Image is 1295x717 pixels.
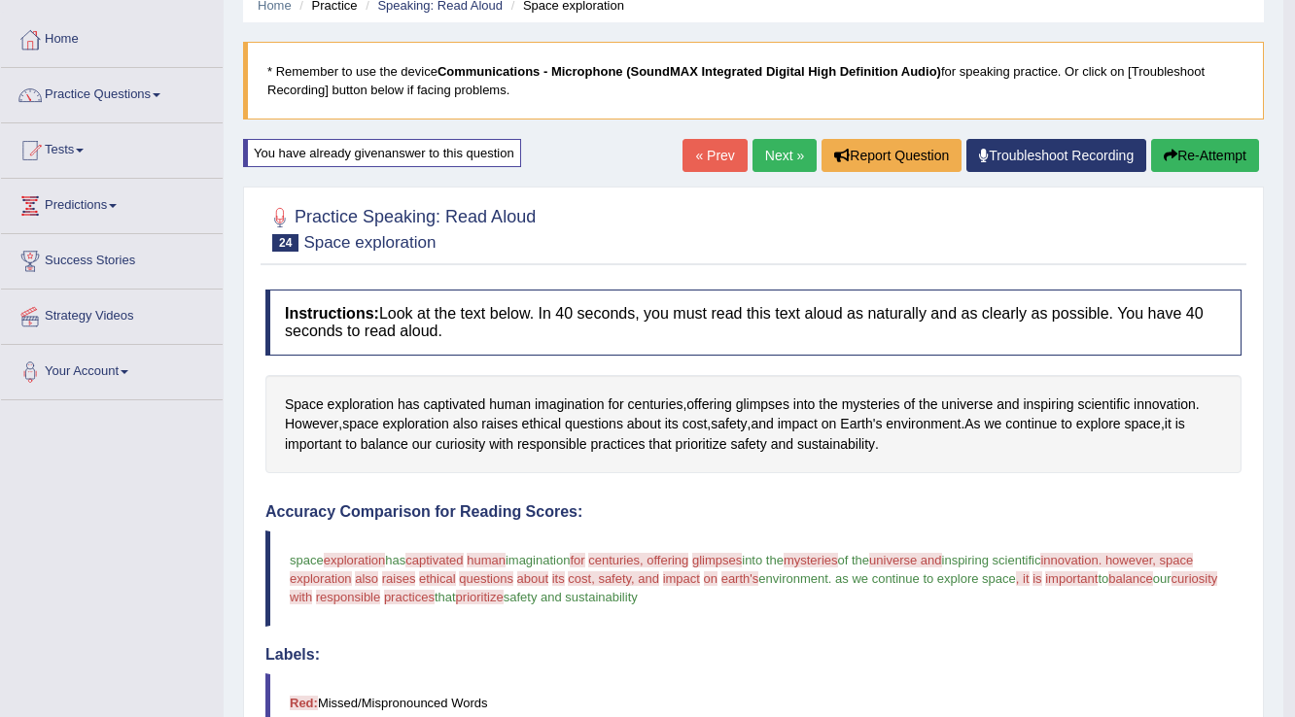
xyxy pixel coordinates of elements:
a: Troubleshoot Recording [966,139,1146,172]
span: Click to see word definition [886,414,961,434]
span: Click to see word definition [941,394,993,415]
span: Click to see word definition [285,414,338,434]
span: Click to see word definition [535,394,605,415]
span: earth's [721,571,759,586]
span: its [552,571,565,586]
span: has [385,553,405,567]
span: Click to see word definition [676,434,727,455]
span: important [1045,571,1098,586]
span: also [355,571,378,586]
span: Click to see word definition [565,414,623,434]
span: impact [663,571,700,586]
span: practices [384,590,435,604]
a: Strategy Videos [1,290,223,338]
span: Click to see word definition [590,434,645,455]
span: for [570,553,584,567]
span: Click to see word definition [1076,414,1121,434]
span: Click to see word definition [1077,394,1130,415]
span: Click to see word definition [903,394,915,415]
span: with [290,590,312,604]
span: questions [459,571,513,586]
span: , it [1016,571,1030,586]
span: Click to see word definition [686,394,731,415]
span: Click to see word definition [627,414,661,434]
span: Click to see word definition [608,394,623,415]
span: responsible [316,590,381,604]
span: Click to see word definition [285,394,324,415]
span: our [1153,571,1172,586]
span: Click to see word definition [711,414,747,434]
a: Practice Questions [1,68,223,117]
b: Red: [290,696,318,710]
span: inspiring scientific [942,553,1041,567]
span: Click to see word definition [1165,414,1172,434]
span: Click to see word definition [919,394,937,415]
span: Click to see word definition [361,434,408,455]
span: of the [838,553,870,567]
a: Success Stories [1,234,223,283]
span: safety and sustainability [504,590,638,604]
span: Click to see word definition [819,394,837,415]
span: Click to see word definition [797,434,875,455]
span: about [517,571,549,586]
span: raises [382,571,416,586]
span: Click to see word definition [1134,394,1196,415]
a: Predictions [1,179,223,227]
a: « Prev [682,139,747,172]
span: is [1032,571,1041,586]
span: Click to see word definition [648,434,671,455]
div: , . , , , . , . [265,375,1242,474]
span: Click to see word definition [682,414,708,434]
span: innovation. however, space [1040,553,1193,567]
span: Click to see word definition [736,394,789,415]
h2: Practice Speaking: Read Aloud [265,203,536,252]
span: Click to see word definition [517,434,587,455]
span: on [704,571,717,586]
span: exploration [290,571,352,586]
span: Click to see word definition [1061,414,1072,434]
button: Report Question [822,139,962,172]
span: ethical [419,571,456,586]
a: Home [1,13,223,61]
span: environment [758,571,828,586]
span: Click to see word definition [793,394,816,415]
button: Re-Attempt [1151,139,1259,172]
span: Click to see word definition [665,414,679,434]
span: space [290,553,324,567]
a: Tests [1,123,223,172]
a: Your Account [1,345,223,393]
a: Next » [752,139,817,172]
span: Click to see word definition [522,414,561,434]
span: Click to see word definition [285,434,341,455]
span: Click to see word definition [489,434,513,455]
span: as we continue to explore space [835,571,1016,586]
span: Click to see word definition [964,414,980,434]
span: Click to see word definition [628,394,683,415]
span: cost, safety, and [568,571,659,586]
span: Click to see word definition [778,414,818,434]
span: Click to see word definition [1023,394,1073,415]
span: captivated [405,553,463,567]
h4: Accuracy Comparison for Reading Scores: [265,503,1242,521]
h4: Look at the text below. In 40 seconds, you must read this text aloud as naturally and as clearly ... [265,290,1242,355]
span: Click to see word definition [489,394,531,415]
span: curiosity [1172,571,1218,586]
span: to [1098,571,1108,586]
span: into the [742,553,784,567]
span: Click to see word definition [328,394,395,415]
span: exploration [324,553,386,567]
span: Click to see word definition [751,414,773,434]
span: Click to see word definition [436,434,485,455]
span: Click to see word definition [345,434,357,455]
small: Space exploration [303,233,436,252]
span: Click to see word definition [997,394,1019,415]
span: Click to see word definition [423,394,485,415]
span: Click to see word definition [481,414,517,434]
span: mysteries [784,553,838,567]
span: imagination [506,553,571,567]
span: . [828,571,832,586]
span: glimpses [692,553,742,567]
span: universe and [869,553,941,567]
span: Click to see word definition [398,394,420,415]
span: Click to see word definition [771,434,793,455]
